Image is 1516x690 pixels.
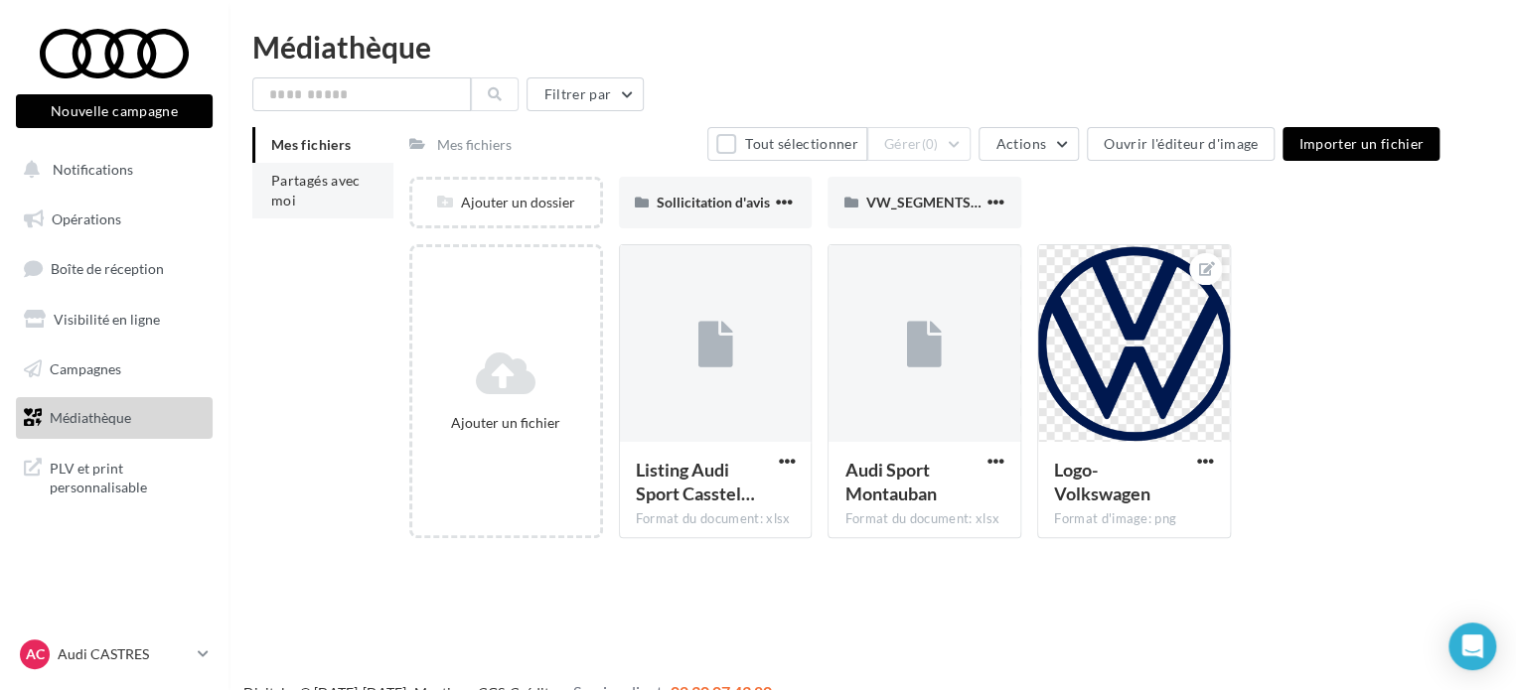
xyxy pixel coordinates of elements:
[12,199,217,240] a: Opérations
[16,94,213,128] button: Nouvelle campagne
[1298,135,1424,152] span: Importer un fichier
[527,77,644,111] button: Filtrer par
[437,135,512,155] div: Mes fichiers
[271,172,361,208] span: Partagés avec moi
[50,409,131,426] span: Médiathèque
[12,149,209,191] button: Notifications
[50,455,205,497] span: PLV et print personnalisable
[52,210,121,227] span: Opérations
[53,161,133,178] span: Notifications
[844,510,1004,528] div: Format du document: xlsx
[252,32,1492,62] div: Médiathèque
[54,311,160,328] span: Visibilité en ligne
[26,644,45,664] span: AC
[979,127,1078,161] button: Actions
[50,359,121,376] span: Campagnes
[867,127,972,161] button: Gérer(0)
[1087,127,1275,161] button: Ouvrir l'éditeur d'image
[51,260,164,277] span: Boîte de réception
[12,447,217,505] a: PLV et print personnalisable
[412,193,600,212] div: Ajouter un dossier
[1054,459,1150,504] span: Logo-Volkswagen
[1448,622,1496,670] div: Open Intercom Messenger
[865,194,1201,210] span: VW_SEGMENTS2%263_Vague%202_POSTGMB_2023
[995,135,1045,152] span: Actions
[16,635,213,673] a: AC Audi CASTRES
[12,299,217,341] a: Visibilité en ligne
[707,127,866,161] button: Tout sélectionner
[58,644,190,664] p: Audi CASTRES
[844,459,936,504] span: Audi Sport Montauban
[12,247,217,290] a: Boîte de réception
[271,136,351,153] span: Mes fichiers
[636,510,796,528] div: Format du document: xlsx
[922,136,939,152] span: (0)
[636,459,755,504] span: Listing Audi Sport Casstelet Audi Castres
[657,194,770,210] span: Sollicitation d'avis
[1054,510,1214,528] div: Format d'image: png
[1283,127,1440,161] button: Importer un fichier
[420,413,592,433] div: Ajouter un fichier
[12,348,217,390] a: Campagnes
[12,397,217,439] a: Médiathèque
